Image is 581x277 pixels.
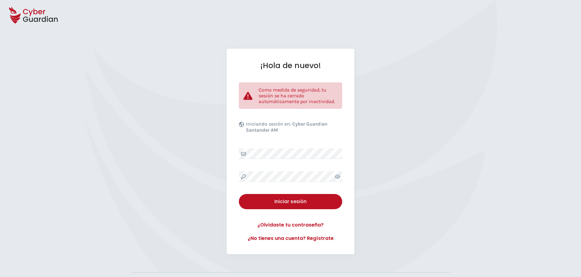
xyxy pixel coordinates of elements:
p: Iniciando sesión en: [246,121,341,136]
b: Cyber Guardian Santander AM [246,121,328,133]
button: Iniciar sesión [239,194,342,209]
a: ¿Olvidaste tu contraseña? [239,221,342,229]
a: ¿No tienes una cuenta? Regístrate [239,235,342,242]
p: Como medida de seguridad, tu sesión se ha cerrado automáticamente por inactividad. [259,87,338,104]
h1: ¡Hola de nuevo! [239,61,342,70]
div: Iniciar sesión [243,198,338,205]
